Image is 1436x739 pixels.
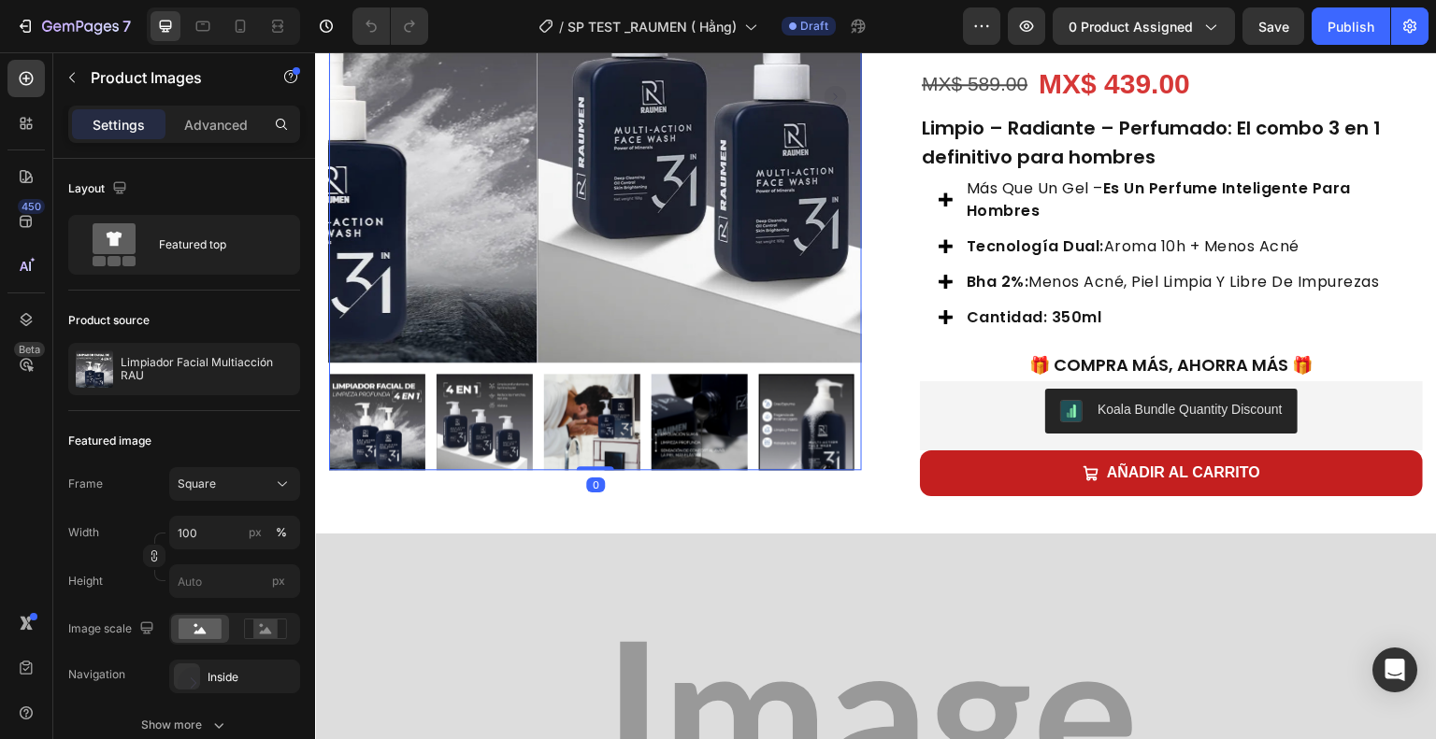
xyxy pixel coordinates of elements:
div: Open Intercom Messenger [1372,647,1417,692]
span: px [272,574,285,588]
img: COGWoM-s-4MDEAE=.png [745,348,768,370]
div: Navigation [68,666,125,683]
span: Save [1258,19,1289,35]
p: 7 [122,15,131,37]
button: 0 product assigned [1053,7,1235,45]
p: Settings [93,115,145,135]
button: Save [1242,7,1304,45]
input: px% [169,516,300,549]
div: Image scale [68,617,158,642]
strong: cantidad: 350ml [652,254,787,276]
button: Square [169,467,300,501]
div: Undo/Redo [352,7,428,45]
label: Frame [68,476,103,492]
label: Height [68,573,103,590]
button: px [270,521,293,544]
button: 7 [7,7,139,45]
span: SP TEST _RAUMEN ( Hằng) [567,17,737,36]
div: 450 [18,199,45,214]
div: Koala Bundle Quantity Discount [783,348,968,367]
p: Limpiador Facial Multiacción RAU [121,356,293,382]
div: px [249,524,262,541]
span: Draft [800,18,828,35]
strong: 🎁 Compra más, ahorra más 🎁 [715,301,998,324]
div: Featured top [159,223,273,266]
strong: Limpio – Radiante – Perfumado: El combo 3 en 1 definitivo para hombres [607,63,1066,118]
button: Koala Bundle Quantity Discount [730,336,983,381]
div: Layout [68,177,131,202]
p: Advanced [184,115,248,135]
iframe: Design area [315,52,1436,739]
strong: bha 2%: [652,219,714,240]
div: Publish [1328,17,1374,36]
label: Width [68,524,99,541]
strong: es un perfume inteligente para hombres [652,125,1036,169]
p: Product Images [91,66,250,89]
div: % [276,524,287,541]
button: % [244,521,266,544]
img: product feature img [76,350,113,388]
strong: AÑADIR AL CARRITO [792,412,945,428]
div: Show more [141,716,228,734]
span: Square [178,476,216,492]
div: Beta [14,342,45,357]
div: Featured image [68,433,151,449]
strong: tecnología dual: [652,183,789,205]
div: Product source [68,312,150,329]
button: Publish [1312,7,1390,45]
input: px [169,564,300,598]
p: más que un gel – [652,125,1086,170]
button: <span style="font-size:16px;"><strong>AÑADIR AL CARRITO</strong></span> [605,398,1108,443]
p: aroma 10h + menos acné [652,183,1086,206]
p: menos acné, piel limpia y libre de impurezas [652,219,1086,241]
span: 0 product assigned [1069,17,1193,36]
span: / [559,17,564,36]
div: Inside [208,669,295,686]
